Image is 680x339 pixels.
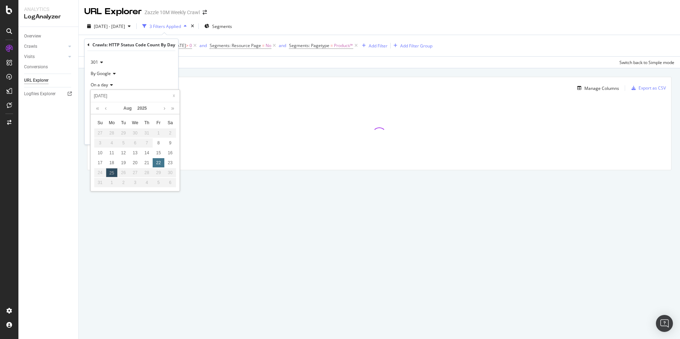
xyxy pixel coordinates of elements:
td: August 26, 2025 [118,168,129,178]
div: 9 [164,138,176,148]
span: Sa [164,120,176,126]
th: Wed [129,117,141,128]
div: Open Intercom Messenger [656,315,673,332]
th: Mon [106,117,118,128]
div: 31 [94,178,106,187]
div: 24 [94,168,106,177]
div: and [199,42,207,48]
td: July 27, 2025 [94,128,106,138]
div: Zazzle 10M Weekly Crawl [144,9,200,16]
div: 6 [129,138,141,148]
div: Add Filter [369,43,387,49]
button: Export as CSV [629,82,666,94]
span: We [129,120,141,126]
td: August 28, 2025 [141,168,153,178]
div: and [279,42,286,48]
div: 25 [106,168,118,177]
th: Sat [164,117,176,128]
td: August 22, 2025 [153,158,164,168]
div: 19 [118,158,129,167]
a: Last year (Control + left) [94,102,101,114]
td: August 20, 2025 [129,158,141,168]
div: 4 [106,138,118,148]
td: August 6, 2025 [129,138,141,148]
div: 28 [106,128,118,138]
span: = [330,42,333,48]
td: August 15, 2025 [153,148,164,158]
div: 27 [129,168,141,177]
button: and [199,42,207,49]
div: 6 [164,178,176,187]
div: 30 [129,128,141,138]
div: Add Filter Group [400,43,432,49]
td: August 2, 2025 [164,128,176,138]
td: August 27, 2025 [129,168,141,178]
div: arrow-right-arrow-left [203,10,207,15]
div: 1 [153,128,164,138]
span: Tu [118,120,129,126]
td: September 5, 2025 [153,178,164,188]
div: 30 [164,168,176,177]
div: 12 [118,148,129,157]
a: Visits [24,53,66,61]
td: August 30, 2025 [164,168,176,178]
button: and [279,42,286,49]
td: August 21, 2025 [141,158,153,168]
div: Switch back to Simple mode [619,59,674,65]
td: July 31, 2025 [141,128,153,138]
div: 18 [106,158,118,167]
button: 3 Filters Applied [140,21,189,32]
td: August 31, 2025 [94,178,106,188]
div: 27 [94,128,106,138]
a: Overview [24,33,73,40]
td: September 1, 2025 [106,178,118,188]
div: 1 [106,178,118,187]
div: Export as CSV [639,85,666,91]
div: 29 [153,168,164,177]
div: 10 [94,148,106,157]
a: Next year (Control + right) [169,102,176,114]
div: Overview [24,33,41,40]
a: Aug [120,102,134,114]
div: 15 [153,148,164,157]
div: 3 [94,138,106,148]
td: July 29, 2025 [118,128,129,138]
div: 22 [153,158,164,167]
div: 14 [141,148,153,157]
span: Su [94,120,106,126]
td: August 9, 2025 [164,138,176,148]
div: Manage Columns [584,85,619,91]
span: = [262,42,265,48]
td: August 29, 2025 [153,168,164,178]
th: Tue [118,117,129,128]
div: 7 [141,138,153,148]
div: 29 [118,128,129,138]
span: On a day [91,82,108,88]
td: August 16, 2025 [164,148,176,158]
span: Segments: Pagetype [289,42,329,48]
td: August 5, 2025 [118,138,129,148]
td: September 2, 2025 [118,178,129,188]
td: August 25, 2025 [106,168,118,178]
span: By Google [91,70,111,76]
span: Segments: Resource Page [210,42,261,48]
th: Thu [141,117,153,128]
div: times [189,23,195,30]
span: Th [141,120,153,126]
span: 301 [91,59,98,65]
td: August 18, 2025 [106,158,118,168]
td: August 14, 2025 [141,148,153,158]
div: 17 [94,158,106,167]
div: 13 [129,148,141,157]
td: August 10, 2025 [94,148,106,158]
span: [DATE] - [DATE] [94,23,125,29]
button: [DATE] - [DATE] [84,21,134,32]
td: July 28, 2025 [106,128,118,138]
span: Product/* [334,41,353,51]
div: 31 [141,128,153,138]
a: Conversions [24,63,73,71]
td: August 17, 2025 [94,158,106,168]
a: Next month (PageDown) [162,102,167,114]
span: No [266,41,271,51]
td: August 24, 2025 [94,168,106,178]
